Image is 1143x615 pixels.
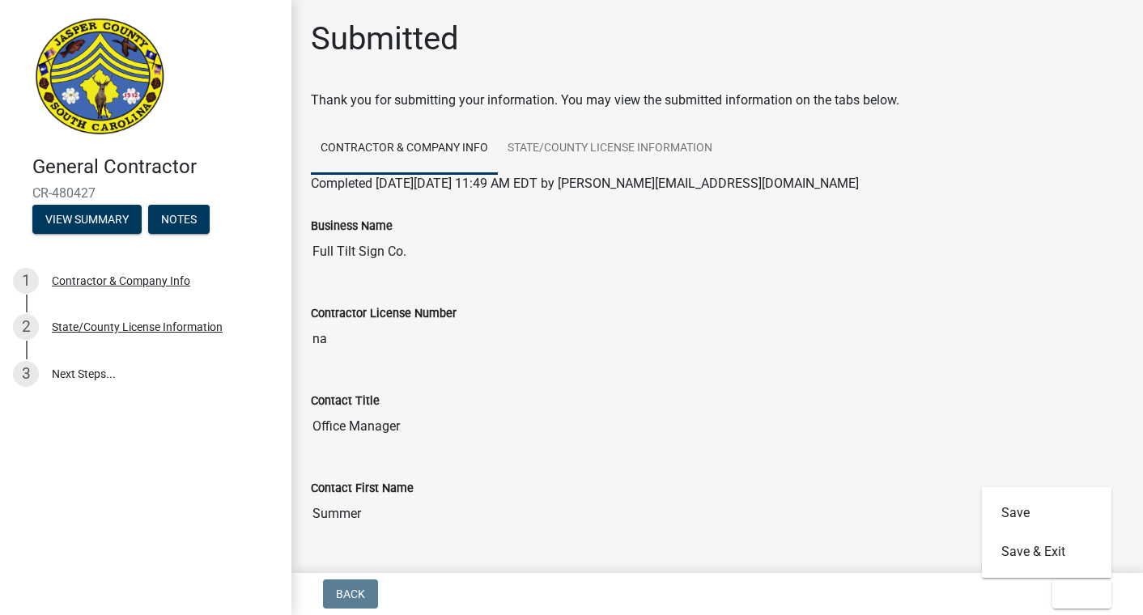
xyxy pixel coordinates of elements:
label: Contractor License Number [311,308,457,320]
button: Exit [1052,579,1111,609]
h1: Submitted [311,19,459,58]
span: Exit [1065,587,1089,600]
div: 3 [13,361,39,387]
span: CR-480427 [32,185,259,201]
button: Save & Exit [982,532,1111,571]
div: Contractor & Company Info [52,275,190,286]
div: 1 [13,268,39,294]
label: Contact First Name [311,483,414,494]
a: State/County License Information [498,123,722,175]
wm-modal-confirm: Notes [148,214,210,227]
a: Contractor & Company Info [311,123,498,175]
button: Back [323,579,378,609]
label: Contact Title [311,396,380,407]
img: Jasper County, South Carolina [32,17,168,138]
button: Notes [148,205,210,234]
span: Back [336,587,365,600]
div: Thank you for submitting your information. You may view the submitted information on the tabs below. [311,91,1124,110]
button: View Summary [32,205,142,234]
div: Exit [982,487,1111,578]
div: 2 [13,314,39,340]
button: Save [982,494,1111,532]
div: State/County License Information [52,321,223,333]
label: Business Name [311,221,393,232]
span: Completed [DATE][DATE] 11:49 AM EDT by [PERSON_NAME][EMAIL_ADDRESS][DOMAIN_NAME] [311,176,859,191]
h4: General Contractor [32,155,278,179]
wm-modal-confirm: Summary [32,214,142,227]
